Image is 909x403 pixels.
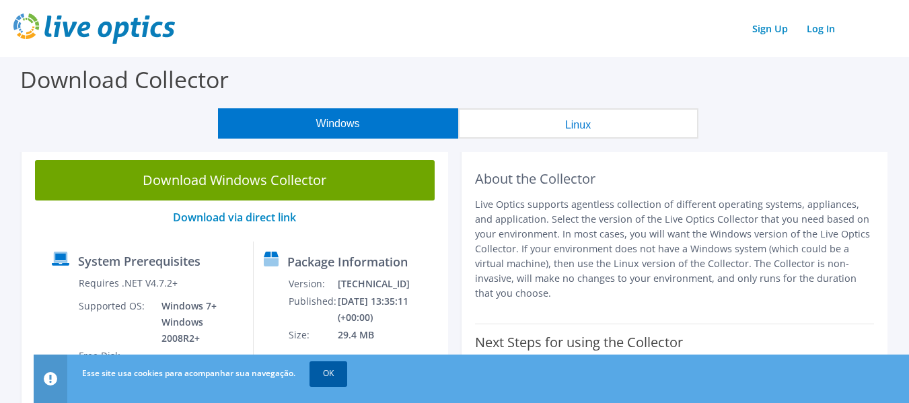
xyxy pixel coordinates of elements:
[288,293,337,326] td: Published:
[35,160,435,200] a: Download Windows Collector
[458,108,698,139] button: Linux
[79,277,178,290] label: Requires .NET V4.7.2+
[151,297,243,347] td: Windows 7+ Windows 2008R2+
[151,347,243,381] td: 5GB
[337,293,441,326] td: [DATE] 13:35:11 (+00:00)
[475,197,875,301] p: Live Optics supports agentless collection of different operating systems, appliances, and applica...
[287,255,408,268] label: Package Information
[800,19,842,38] a: Log In
[475,171,875,187] h2: About the Collector
[173,210,296,225] a: Download via direct link
[13,13,175,44] img: live_optics_svg.svg
[475,334,683,351] label: Next Steps for using the Collector
[82,367,295,379] span: Esse site usa cookies para acompanhar sua navegação.
[288,326,337,344] td: Size:
[78,297,151,347] td: Supported OS:
[337,275,441,293] td: [TECHNICAL_ID]
[310,361,347,386] a: OK
[78,254,201,268] label: System Prerequisites
[288,275,337,293] td: Version:
[746,19,795,38] a: Sign Up
[20,64,229,95] label: Download Collector
[337,326,441,344] td: 29.4 MB
[78,347,151,381] td: Free Disk Space:
[218,108,458,139] button: Windows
